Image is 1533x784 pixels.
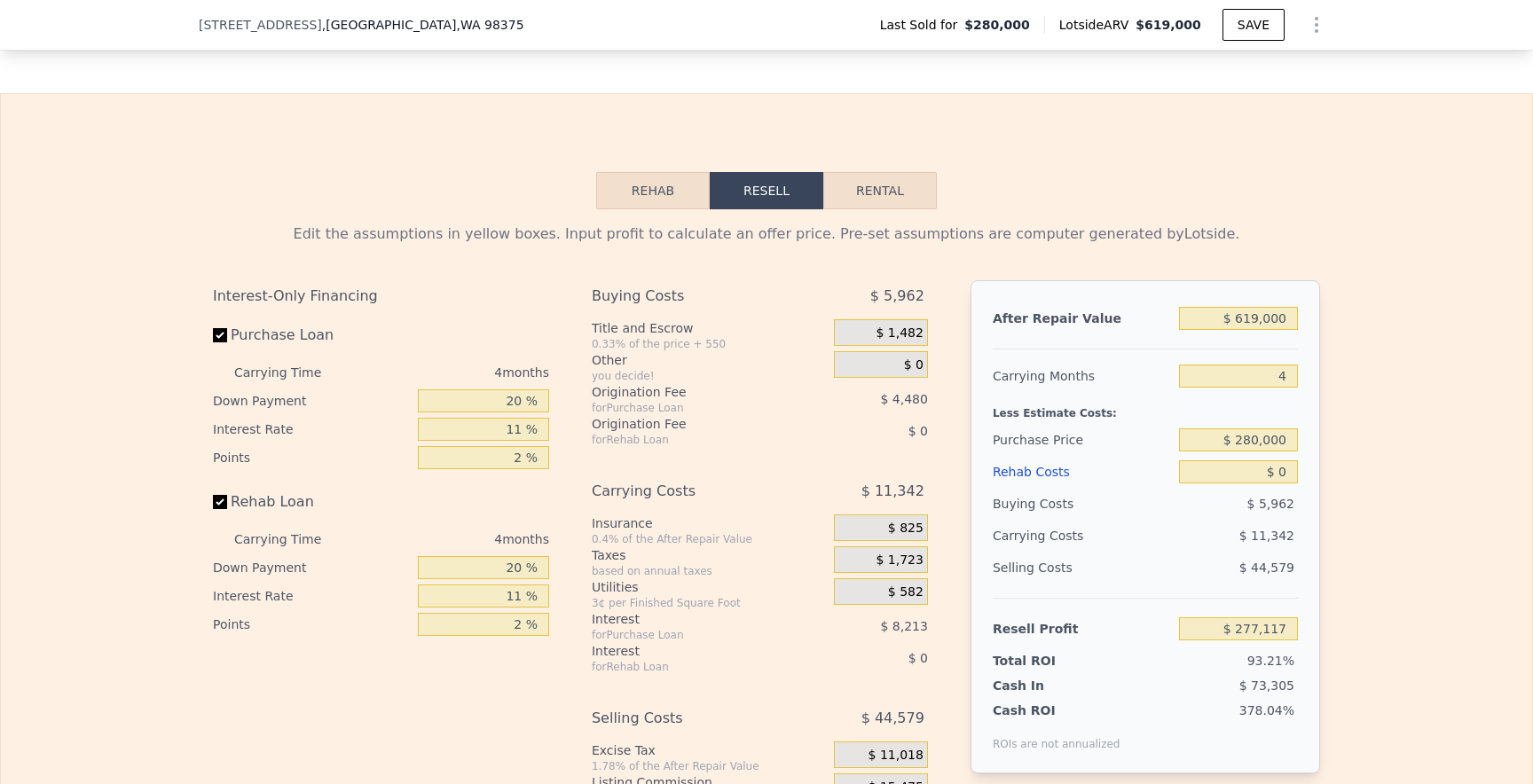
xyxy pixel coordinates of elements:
[880,619,927,633] span: $ 8,213
[1222,9,1285,41] button: SAVE
[710,172,823,209] button: Resell
[993,552,1172,584] div: Selling Costs
[592,741,827,759] div: Excise Tax
[880,16,965,34] span: Last Sold for
[592,610,790,628] div: Interest
[213,223,1320,245] div: Edit the assumptions in yellow boxes. Input profit to calculate an offer price. Pre-set assumptio...
[213,280,549,312] div: Interest-Only Financing
[592,401,790,415] div: for Purchase Loan
[908,651,928,665] span: $ 0
[213,319,411,351] label: Purchase Loan
[213,582,411,610] div: Interest Rate
[357,358,549,387] div: 4 months
[592,532,827,546] div: 0.4% of the After Repair Value
[870,280,924,312] span: $ 5,962
[592,351,827,369] div: Other
[993,456,1172,488] div: Rehab Costs
[596,172,710,209] button: Rehab
[876,325,923,341] span: $ 1,482
[592,319,827,337] div: Title and Escrow
[880,392,927,406] span: $ 4,480
[357,525,549,553] div: 4 months
[993,360,1172,392] div: Carrying Months
[993,652,1104,670] div: Total ROI
[823,172,937,209] button: Rental
[993,520,1104,552] div: Carrying Costs
[592,702,790,734] div: Selling Costs
[861,475,924,507] span: $ 11,342
[456,18,523,32] span: , WA 98375
[592,759,827,773] div: 1.78% of the After Repair Value
[592,546,827,564] div: Taxes
[876,553,923,568] span: $ 1,723
[592,415,790,433] div: Origination Fee
[861,702,924,734] span: $ 44,579
[592,514,827,532] div: Insurance
[592,660,790,674] div: for Rehab Loan
[213,443,411,472] div: Points
[888,584,924,600] span: $ 582
[592,642,790,660] div: Interest
[1136,18,1201,32] span: $619,000
[234,525,350,553] div: Carrying Time
[993,613,1172,645] div: Resell Profit
[592,628,790,642] div: for Purchase Loan
[592,383,790,401] div: Origination Fee
[964,16,1030,34] span: $280,000
[1239,529,1294,543] span: $ 11,342
[869,748,924,764] span: $ 11,018
[592,596,827,610] div: 3¢ per Finished Square Foot
[1239,703,1294,717] span: 378.04%
[592,433,790,447] div: for Rehab Loan
[592,578,827,596] div: Utilities
[213,328,227,342] input: Purchase Loan
[1239,678,1294,693] span: $ 73,305
[213,415,411,443] div: Interest Rate
[993,392,1298,424] div: Less Estimate Costs:
[592,280,790,312] div: Buying Costs
[908,424,928,438] span: $ 0
[592,475,790,507] div: Carrying Costs
[1059,16,1136,34] span: Lotside ARV
[213,610,411,639] div: Points
[592,564,827,578] div: based on annual taxes
[213,486,411,518] label: Rehab Loan
[993,677,1104,694] div: Cash In
[1239,561,1294,575] span: $ 44,579
[213,387,411,415] div: Down Payment
[1247,654,1294,668] span: 93.21%
[213,495,227,509] input: Rehab Loan
[993,488,1172,520] div: Buying Costs
[993,702,1120,719] div: Cash ROI
[592,369,827,383] div: you decide!
[993,719,1120,751] div: ROIs are not annualized
[904,357,924,373] span: $ 0
[1247,497,1294,511] span: $ 5,962
[888,521,924,537] span: $ 825
[993,424,1172,456] div: Purchase Price
[213,553,411,582] div: Down Payment
[199,16,322,34] span: [STREET_ADDRESS]
[993,302,1172,334] div: After Repair Value
[322,16,524,34] span: , [GEOGRAPHIC_DATA]
[592,337,827,351] div: 0.33% of the price + 550
[1299,7,1334,43] button: Show Options
[234,358,350,387] div: Carrying Time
